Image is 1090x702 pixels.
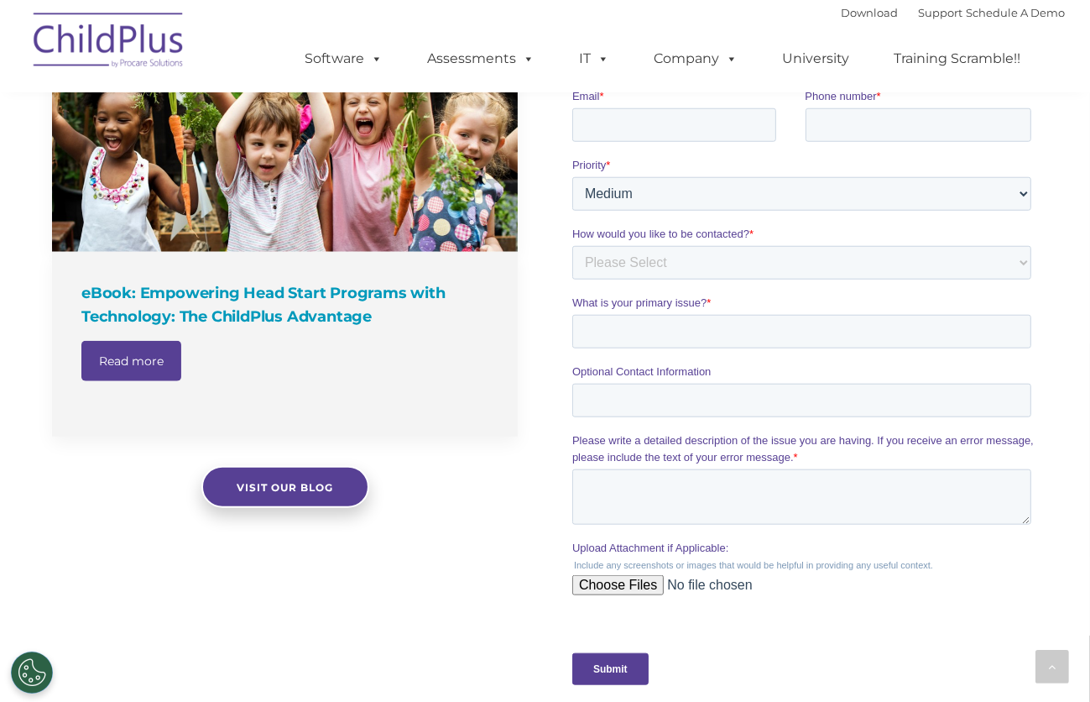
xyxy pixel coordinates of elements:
[967,6,1066,19] a: Schedule A Demo
[289,42,400,76] a: Software
[237,481,333,494] span: Visit our blog
[878,42,1038,76] a: Training Scramble!!
[766,42,867,76] a: University
[201,466,369,508] a: Visit our blog
[81,341,181,381] a: Read more
[919,6,963,19] a: Support
[411,42,552,76] a: Assessments
[842,6,899,19] a: Download
[25,1,193,85] img: ChildPlus by Procare Solutions
[81,281,493,328] h4: eBook: Empowering Head Start Programs with Technology: The ChildPlus Advantage
[563,42,627,76] a: IT
[842,6,1066,19] font: |
[638,42,755,76] a: Company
